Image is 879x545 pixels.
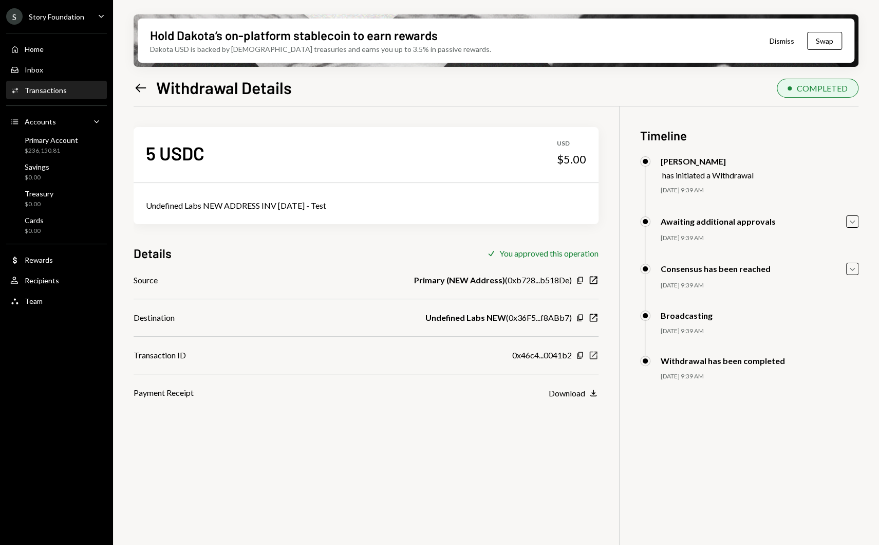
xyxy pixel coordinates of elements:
[134,312,175,324] div: Destination
[25,162,49,171] div: Savings
[640,127,858,144] h3: Timeline
[134,349,186,361] div: Transaction ID
[807,32,842,50] button: Swap
[156,77,292,98] h1: Withdrawal Details
[146,199,586,212] div: Undefined Labs NEW ADDRESS INV [DATE] - Test
[512,349,572,361] div: 0x46c4...0041b2
[557,139,586,148] div: USD
[150,27,438,44] div: Hold Dakota’s on-platform stablecoin to earn rewards
[6,271,107,289] a: Recipients
[549,388,585,398] div: Download
[29,12,84,21] div: Story Foundation
[661,156,754,166] div: [PERSON_NAME]
[661,372,858,381] div: [DATE] 9:39 AM
[757,29,807,53] button: Dismiss
[25,227,44,235] div: $0.00
[6,8,23,25] div: S
[25,216,44,225] div: Cards
[6,186,107,211] a: Treasury$0.00
[25,147,78,155] div: $236,150.81
[414,274,505,286] b: Primary (NEW Address)
[661,327,858,336] div: [DATE] 9:39 AM
[6,112,107,131] a: Accounts
[25,136,78,144] div: Primary Account
[25,200,53,209] div: $0.00
[25,65,43,74] div: Inbox
[661,216,776,226] div: Awaiting additional approvals
[425,312,506,324] b: Undefined Labs NEW
[6,81,107,99] a: Transactions
[25,86,67,95] div: Transactions
[25,297,43,305] div: Team
[6,60,107,79] a: Inbox
[499,248,599,258] div: You approved this operation
[25,173,49,182] div: $0.00
[414,274,572,286] div: ( 0xb728...b518De )
[150,44,491,55] div: Dakota USD is backed by [DEMOGRAPHIC_DATA] treasuries and earns you up to 3.5% in passive rewards.
[797,83,848,93] div: COMPLETED
[134,387,194,399] div: Payment Receipt
[661,234,858,243] div: [DATE] 9:39 AM
[146,141,204,165] div: 5 USDC
[549,388,599,399] button: Download
[661,356,785,366] div: Withdrawal has been completed
[661,186,858,195] div: [DATE] 9:39 AM
[25,189,53,198] div: Treasury
[25,276,59,285] div: Recipients
[25,256,53,264] div: Rewards
[557,152,586,167] div: $5.00
[6,250,107,269] a: Rewards
[6,40,107,58] a: Home
[6,133,107,157] a: Primary Account$236,150.81
[661,264,771,274] div: Consensus has been reached
[6,213,107,238] a: Cards$0.00
[25,45,44,53] div: Home
[25,117,56,126] div: Accounts
[662,170,754,180] div: has initiated a Withdrawal
[661,281,858,290] div: [DATE] 9:39 AM
[425,312,572,324] div: ( 0x36F5...f8ABb7 )
[661,311,713,320] div: Broadcasting
[134,245,172,262] h3: Details
[6,159,107,184] a: Savings$0.00
[6,292,107,310] a: Team
[134,274,158,286] div: Source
